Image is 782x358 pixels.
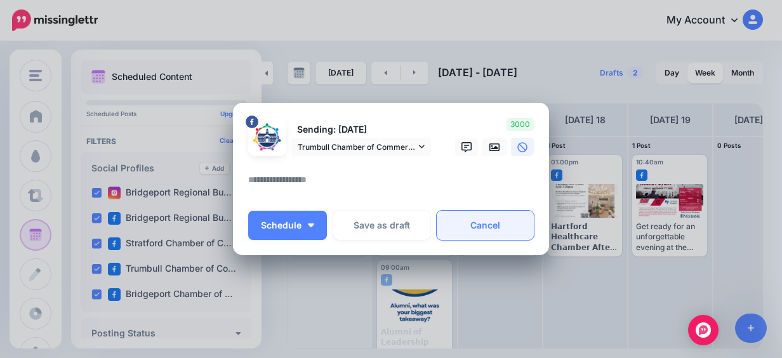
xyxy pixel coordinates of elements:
[291,138,431,156] a: Trumbull Chamber of Commerce page
[291,123,431,137] p: Sending: [DATE]
[298,140,416,154] span: Trumbull Chamber of Commerce page
[688,315,719,345] div: Open Intercom Messenger
[437,211,534,240] a: Cancel
[252,122,282,152] img: 327480576_569671061427943_934468427801860524_n-bsa150318.png
[507,118,534,131] span: 3000
[333,211,430,240] button: Save as draft
[261,221,302,230] span: Schedule
[248,211,327,240] button: Schedule
[308,223,314,227] img: arrow-down-white.png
